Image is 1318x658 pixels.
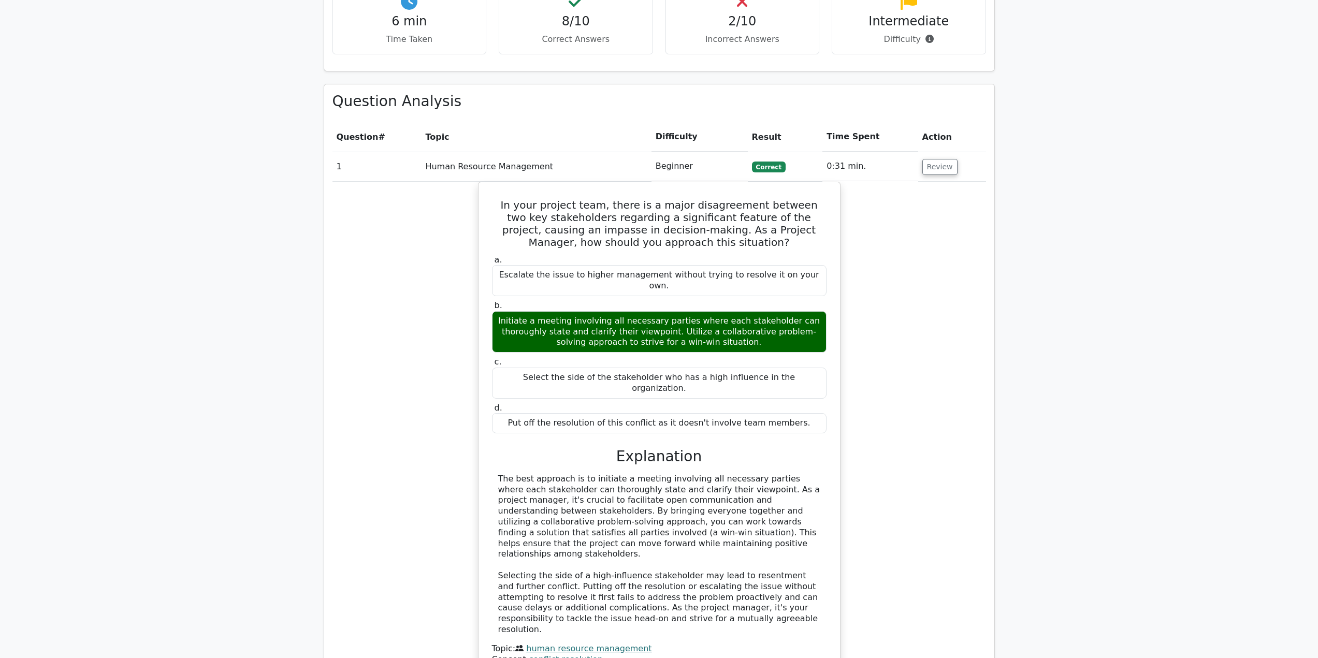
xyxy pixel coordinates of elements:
td: 1 [332,152,422,181]
h5: In your project team, there is a major disagreement between two key stakeholders regarding a sign... [491,199,828,248]
h3: Question Analysis [332,93,986,110]
td: 0:31 min. [822,152,918,181]
th: Time Spent [822,122,918,152]
span: Correct [752,162,786,172]
th: Action [918,122,986,152]
a: human resource management [526,644,651,653]
div: Escalate the issue to higher management without trying to resolve it on your own. [492,265,827,296]
div: Select the side of the stakeholder who has a high influence in the organization. [492,368,827,399]
p: Correct Answers [508,33,644,46]
p: Incorrect Answers [674,33,811,46]
td: Human Resource Management [421,152,651,181]
th: # [332,122,422,152]
td: Beginner [651,152,748,181]
h4: 8/10 [508,14,644,29]
span: Question [337,132,379,142]
p: Time Taken [341,33,478,46]
div: The best approach is to initiate a meeting involving all necessary parties where each stakeholder... [498,474,820,635]
h3: Explanation [498,448,820,465]
th: Difficulty [651,122,748,152]
th: Result [748,122,823,152]
span: d. [495,403,502,413]
h4: 2/10 [674,14,811,29]
th: Topic [421,122,651,152]
span: c. [495,357,502,367]
span: b. [495,300,502,310]
h4: 6 min [341,14,478,29]
span: a. [495,255,502,265]
div: Initiate a meeting involving all necessary parties where each stakeholder can thoroughly state an... [492,311,827,353]
div: Put off the resolution of this conflict as it doesn't involve team members. [492,413,827,433]
div: Topic: [492,644,827,654]
h4: Intermediate [841,14,977,29]
button: Review [922,159,958,175]
p: Difficulty [841,33,977,46]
